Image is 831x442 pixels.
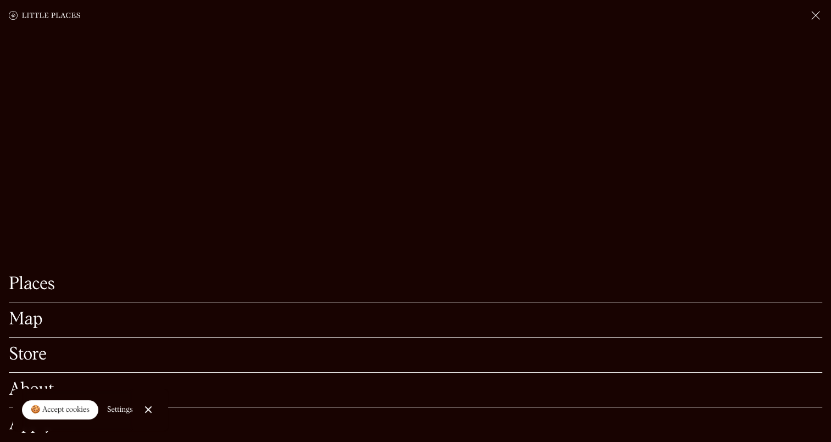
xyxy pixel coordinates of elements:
[31,405,90,416] div: 🍪 Accept cookies
[9,346,822,363] a: Store
[9,382,822,399] a: About
[9,311,822,328] a: Map
[137,399,159,421] a: Close Cookie Popup
[107,406,133,413] div: Settings
[9,416,822,433] a: Apply
[22,400,98,420] a: 🍪 Accept cookies
[9,276,822,293] a: Places
[107,397,133,422] a: Settings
